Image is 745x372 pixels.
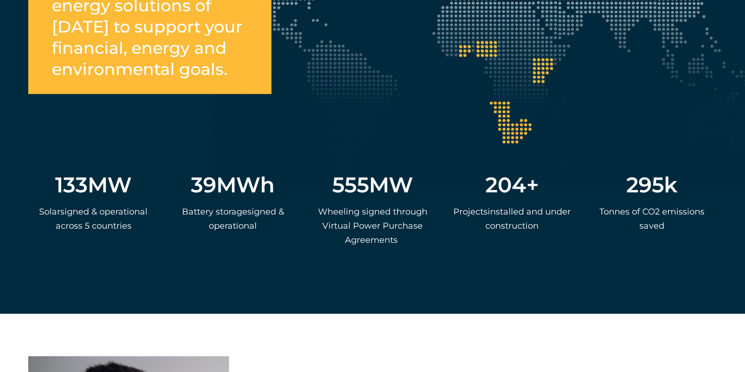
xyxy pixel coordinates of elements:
[182,207,194,217] span: Ba
[88,174,154,195] span: MW
[39,207,44,217] span: S
[663,174,712,195] span: k
[453,207,459,217] span: P
[332,174,369,195] span: 555
[55,174,88,195] span: 133
[459,207,488,217] span: rojects
[56,207,148,231] span: igned & operational across 5 countries
[603,207,659,217] span: onnes of CO2
[209,207,284,231] span: igned & operational
[626,174,663,195] span: 295
[599,207,603,217] span: T
[485,174,526,195] span: 204
[318,207,427,245] span: Wheeling signed through Virtual Power Purchase Agreements
[44,207,60,217] span: olar
[247,207,252,217] span: s
[191,174,216,195] span: 39
[639,207,704,231] span: emissions saved
[369,174,433,195] span: MW
[60,207,65,217] span: s
[526,174,573,195] span: +
[485,207,571,231] span: nstalled and under construction
[453,207,571,231] span: i
[216,174,293,195] span: MWh
[194,207,247,217] span: ttery storage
